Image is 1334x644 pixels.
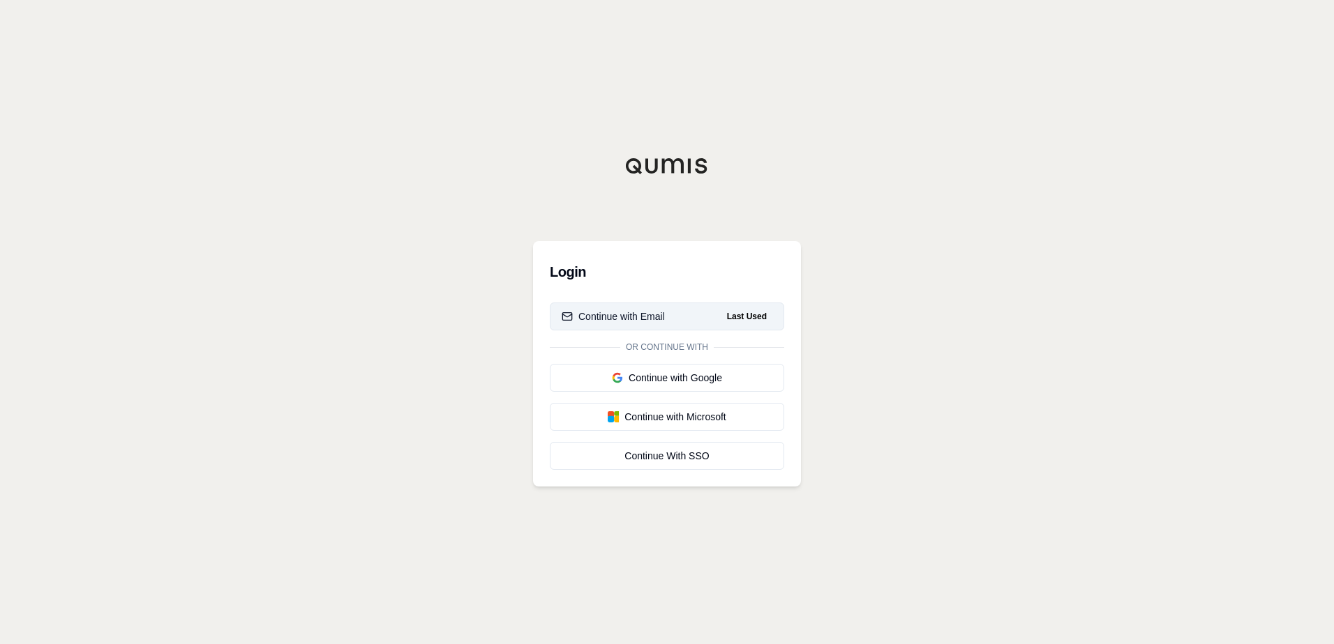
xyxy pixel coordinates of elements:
img: Qumis [625,158,709,174]
button: Continue with Microsoft [550,403,784,431]
div: Continue with Microsoft [562,410,772,424]
div: Continue With SSO [562,449,772,463]
span: Or continue with [620,342,714,353]
div: Continue with Google [562,371,772,385]
h3: Login [550,258,784,286]
button: Continue with EmailLast Used [550,302,784,330]
span: Last Used [721,308,772,325]
a: Continue With SSO [550,442,784,470]
div: Continue with Email [562,309,665,323]
button: Continue with Google [550,364,784,392]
